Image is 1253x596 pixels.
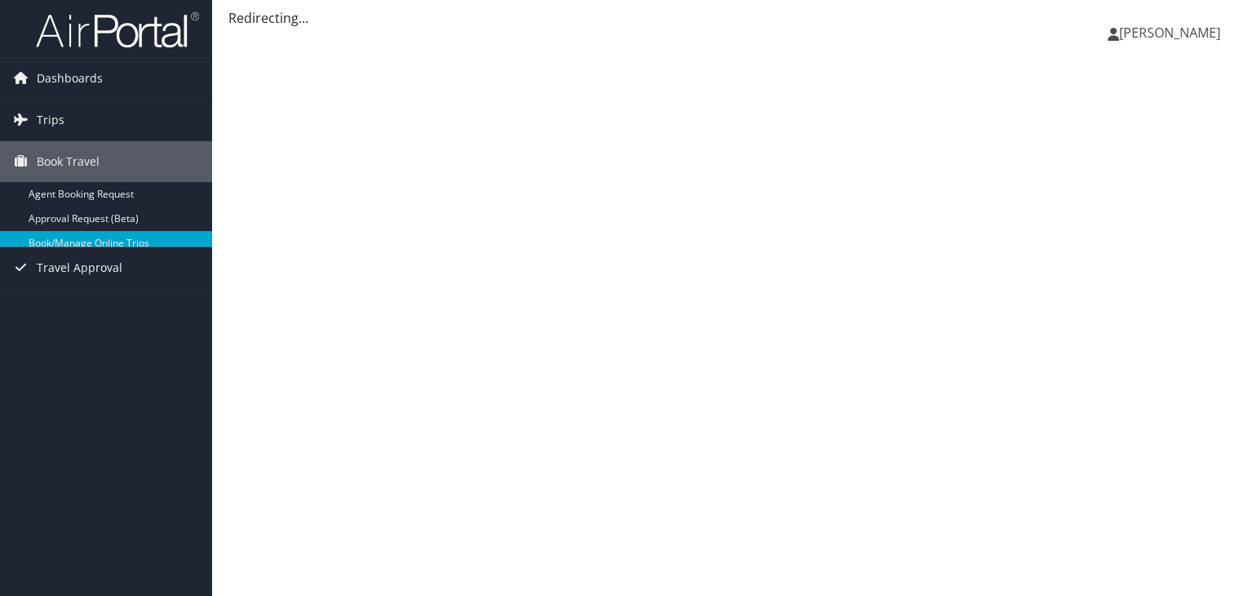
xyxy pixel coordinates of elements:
a: [PERSON_NAME] [1108,8,1237,57]
span: Trips [37,100,64,140]
span: Dashboards [37,58,103,99]
span: Book Travel [37,141,100,182]
span: [PERSON_NAME] [1119,24,1220,42]
div: Redirecting... [228,8,1237,28]
span: Travel Approval [37,247,122,288]
img: airportal-logo.png [36,11,199,49]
